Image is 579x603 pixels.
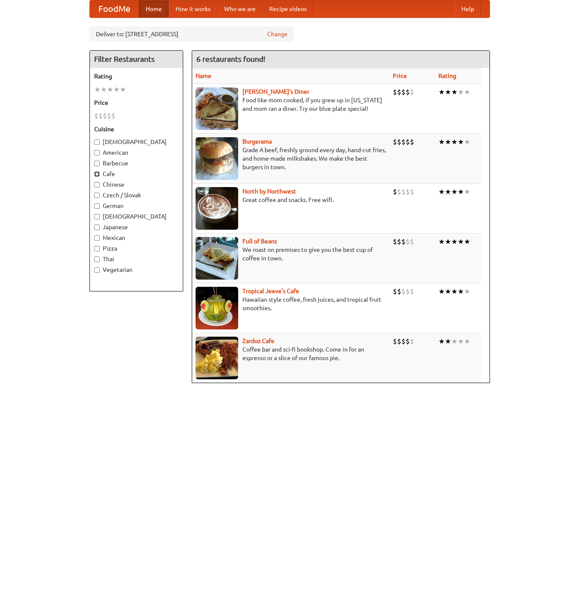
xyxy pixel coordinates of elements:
[94,98,179,107] h5: Price
[139,0,169,17] a: Home
[196,146,386,171] p: Grade A beef, freshly ground every day, hand-cut fries, and home-made milkshakes. We make the bes...
[90,0,139,17] a: FoodMe
[401,237,406,246] li: $
[397,137,401,147] li: $
[401,187,406,196] li: $
[406,87,410,97] li: $
[406,237,410,246] li: $
[94,257,100,262] input: Thai
[94,125,179,133] h5: Cuisine
[438,287,445,296] li: ★
[94,139,100,145] input: [DEMOGRAPHIC_DATA]
[196,245,386,263] p: We roast on premises to give you the best cup of coffee in town.
[393,287,397,296] li: $
[94,255,179,263] label: Thai
[196,96,386,113] p: Food like mom cooked, if you grew up in [US_STATE] and mom ran a diner. Try our blue plate special!
[393,87,397,97] li: $
[242,88,309,95] b: [PERSON_NAME]'s Diner
[410,87,414,97] li: $
[262,0,314,17] a: Recipe videos
[445,187,451,196] li: ★
[94,214,100,219] input: [DEMOGRAPHIC_DATA]
[445,137,451,147] li: ★
[397,87,401,97] li: $
[94,244,179,253] label: Pizza
[458,337,464,346] li: ★
[242,288,299,294] a: Tropical Jeeve's Cafe
[94,159,179,167] label: Barbecue
[397,237,401,246] li: $
[451,287,458,296] li: ★
[196,137,238,180] img: burgerama.jpg
[217,0,262,17] a: Who we are
[438,237,445,246] li: ★
[397,287,401,296] li: $
[445,287,451,296] li: ★
[107,85,113,94] li: ★
[438,187,445,196] li: ★
[410,187,414,196] li: $
[406,287,410,296] li: $
[107,111,111,121] li: $
[94,171,100,177] input: Cafe
[445,87,451,97] li: ★
[401,287,406,296] li: $
[242,338,274,344] a: Zardoz Cafe
[458,137,464,147] li: ★
[393,237,397,246] li: $
[242,238,277,245] a: Full of Beans
[438,137,445,147] li: ★
[410,237,414,246] li: $
[94,182,100,188] input: Chinese
[94,234,179,242] label: Mexican
[196,87,238,130] img: sallys.jpg
[94,72,179,81] h5: Rating
[94,235,100,241] input: Mexican
[90,51,183,68] h4: Filter Restaurants
[94,111,98,121] li: $
[451,337,458,346] li: ★
[196,287,238,329] img: jeeves.jpg
[196,187,238,230] img: north.jpg
[98,111,103,121] li: $
[120,85,126,94] li: ★
[397,337,401,346] li: $
[458,237,464,246] li: ★
[464,287,470,296] li: ★
[406,187,410,196] li: $
[111,111,115,121] li: $
[242,138,272,145] a: Burgerama
[196,55,265,63] ng-pluralize: 6 restaurants found!
[89,26,294,42] div: Deliver to: [STREET_ADDRESS]
[94,203,100,209] input: German
[196,337,238,379] img: zardoz.jpg
[401,337,406,346] li: $
[410,137,414,147] li: $
[196,237,238,280] img: beans.jpg
[406,337,410,346] li: $
[101,85,107,94] li: ★
[242,188,296,195] a: North by Northwest
[438,87,445,97] li: ★
[196,295,386,312] p: Hawaiian style coffee, fresh juices, and tropical fruit smoothies.
[94,223,179,231] label: Japanese
[196,345,386,362] p: Coffee bar and sci-fi bookshop. Come in for an espresso or a slice of our famous pie.
[94,180,179,189] label: Chinese
[94,225,100,230] input: Japanese
[94,191,179,199] label: Czech / Slovak
[94,212,179,221] label: [DEMOGRAPHIC_DATA]
[393,337,397,346] li: $
[103,111,107,121] li: $
[401,87,406,97] li: $
[169,0,217,17] a: How it works
[94,161,100,166] input: Barbecue
[401,137,406,147] li: $
[464,337,470,346] li: ★
[94,170,179,178] label: Cafe
[451,237,458,246] li: ★
[393,137,397,147] li: $
[393,187,397,196] li: $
